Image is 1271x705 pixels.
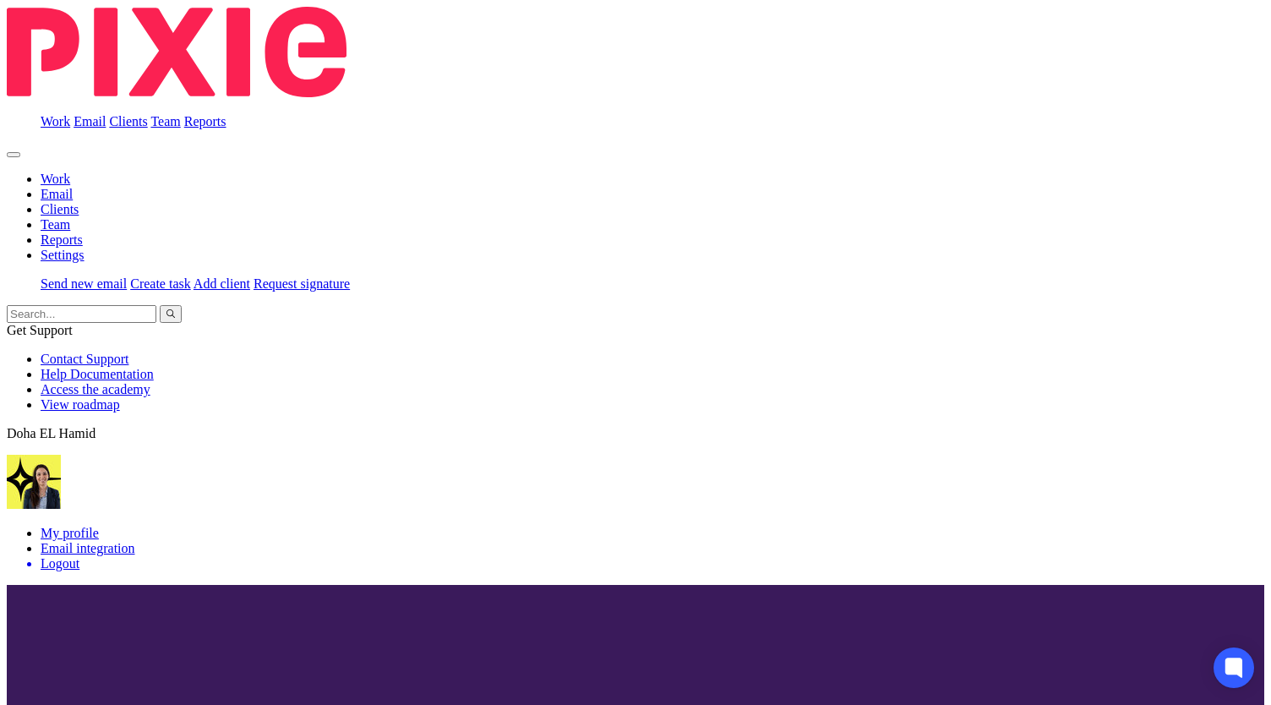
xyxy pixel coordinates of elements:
[74,114,106,128] a: Email
[41,114,70,128] a: Work
[41,276,127,291] a: Send new email
[41,556,79,571] span: Logout
[41,541,135,555] a: Email integration
[41,382,150,396] a: Access the academy
[130,276,191,291] a: Create task
[150,114,180,128] a: Team
[7,426,1264,441] p: Doha EL Hamid
[7,455,61,509] img: Doha-Starbridge.jpg
[41,526,99,540] a: My profile
[184,114,226,128] a: Reports
[41,172,70,186] a: Work
[41,352,128,366] a: Contact Support
[7,7,346,97] img: Pixie
[41,397,120,412] a: View roadmap
[7,323,73,337] span: Get Support
[41,556,1264,571] a: Logout
[194,276,250,291] a: Add client
[254,276,350,291] a: Request signature
[7,305,156,323] input: Search
[41,187,73,201] a: Email
[41,202,79,216] a: Clients
[41,248,85,262] a: Settings
[109,114,147,128] a: Clients
[41,232,83,247] a: Reports
[160,305,182,323] button: Search
[41,367,154,381] a: Help Documentation
[41,217,70,232] a: Team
